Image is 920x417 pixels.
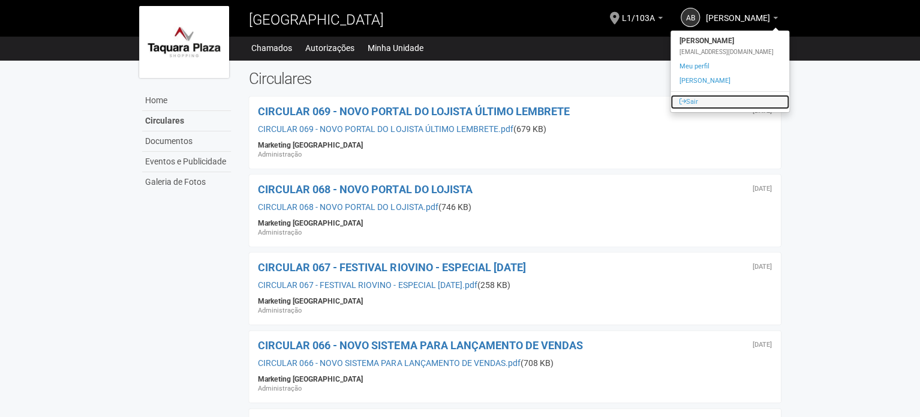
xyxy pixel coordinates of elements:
div: (708 KB) [258,358,772,368]
div: Terça-feira, 22 de julho de 2025 às 20:02 [753,263,772,271]
div: Administração [258,150,772,160]
a: CIRCULAR 069 - NOVO PORTAL DO LOJISTA ÚLTIMO LEMBRETE [258,105,569,118]
a: CIRCULAR 067 - FESTIVAL RIOVINO - ESPECIAL [DATE].pdf [258,280,477,290]
a: Chamados [251,40,292,56]
a: Galeria de Fotos [142,172,231,192]
h2: Circulares [249,70,643,88]
div: Administração [258,306,772,316]
a: Minha Unidade [368,40,423,56]
a: Circulares [142,111,231,131]
div: [EMAIL_ADDRESS][DOMAIN_NAME] [671,48,789,56]
div: Marketing [GEOGRAPHIC_DATA] [258,296,772,306]
a: CIRCULAR 068 - NOVO PORTAL DO LOJISTA [258,183,472,196]
a: CIRCULAR 068 - NOVO PORTAL DO LOJISTA.pdf [258,202,438,212]
a: Documentos [142,131,231,152]
div: (679 KB) [258,124,772,134]
a: CIRCULAR 067 - FESTIVAL RIOVINO - ESPECIAL [DATE] [258,261,525,274]
a: [PERSON_NAME] [706,15,778,25]
div: Marketing [GEOGRAPHIC_DATA] [258,374,772,384]
a: CIRCULAR 069 - NOVO PORTAL DO LOJISTA ÚLTIMO LEMBRETE.pdf [258,124,513,134]
a: Sair [671,95,789,109]
div: Marketing [GEOGRAPHIC_DATA] [258,218,772,228]
div: (258 KB) [258,280,772,290]
div: Administração [258,384,772,394]
span: André Bileviciuis Tijunelis [706,2,770,23]
div: Administração [258,228,772,238]
div: Marketing [GEOGRAPHIC_DATA] [258,140,772,150]
a: CIRCULAR 066 - NOVO SISTEMA PARA LANÇAMENTO DE VENDAS [258,339,582,352]
a: Autorizações [305,40,354,56]
a: CIRCULAR 066 - NOVO SISTEMA PARA LANÇAMENTO DE VENDAS.pdf [258,358,520,368]
a: L1/103A [622,15,663,25]
a: Meu perfil [671,59,789,74]
img: logo.jpg [139,6,229,78]
a: Eventos e Publicidade [142,152,231,172]
a: Home [142,91,231,111]
span: L1/103A [622,2,655,23]
span: [GEOGRAPHIC_DATA] [249,11,384,28]
div: Segunda-feira, 14 de julho de 2025 às 20:27 [753,341,772,349]
div: Quinta-feira, 14 de agosto de 2025 às 15:00 [753,185,772,193]
div: (746 KB) [258,202,772,212]
strong: [PERSON_NAME] [671,34,789,48]
a: [PERSON_NAME] [671,74,789,88]
a: AB [681,8,700,27]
